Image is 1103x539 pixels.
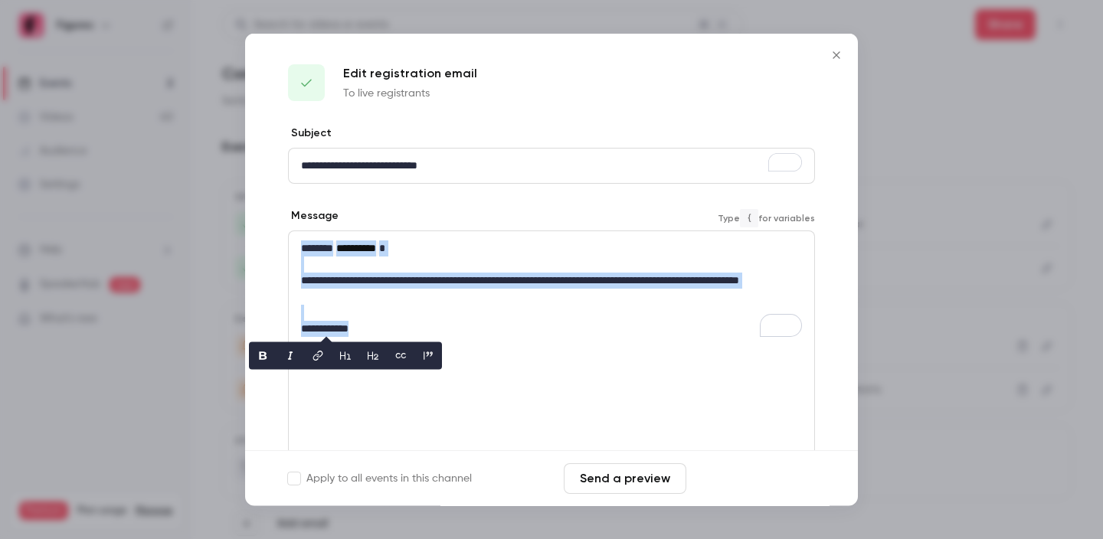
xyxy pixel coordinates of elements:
button: link [306,343,330,367]
button: Close [821,40,852,70]
label: Apply to all events in this channel [288,471,472,486]
div: To enrich screen reader interactions, please activate Accessibility in Grammarly extension settings [289,149,814,183]
div: editor [289,149,814,183]
div: To enrich screen reader interactions, please activate Accessibility in Grammarly extension settings [289,231,814,346]
p: To live registrants [343,86,477,101]
button: Send a preview [564,463,686,494]
button: Save changes [692,463,815,494]
label: Subject [288,126,332,141]
button: bold [250,343,275,367]
button: italic [278,343,303,367]
span: Type for variables [718,208,815,227]
button: blockquote [416,343,440,367]
code: { [740,208,758,227]
div: editor [289,231,814,346]
p: Edit registration email [343,64,477,83]
label: Message [288,208,339,224]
